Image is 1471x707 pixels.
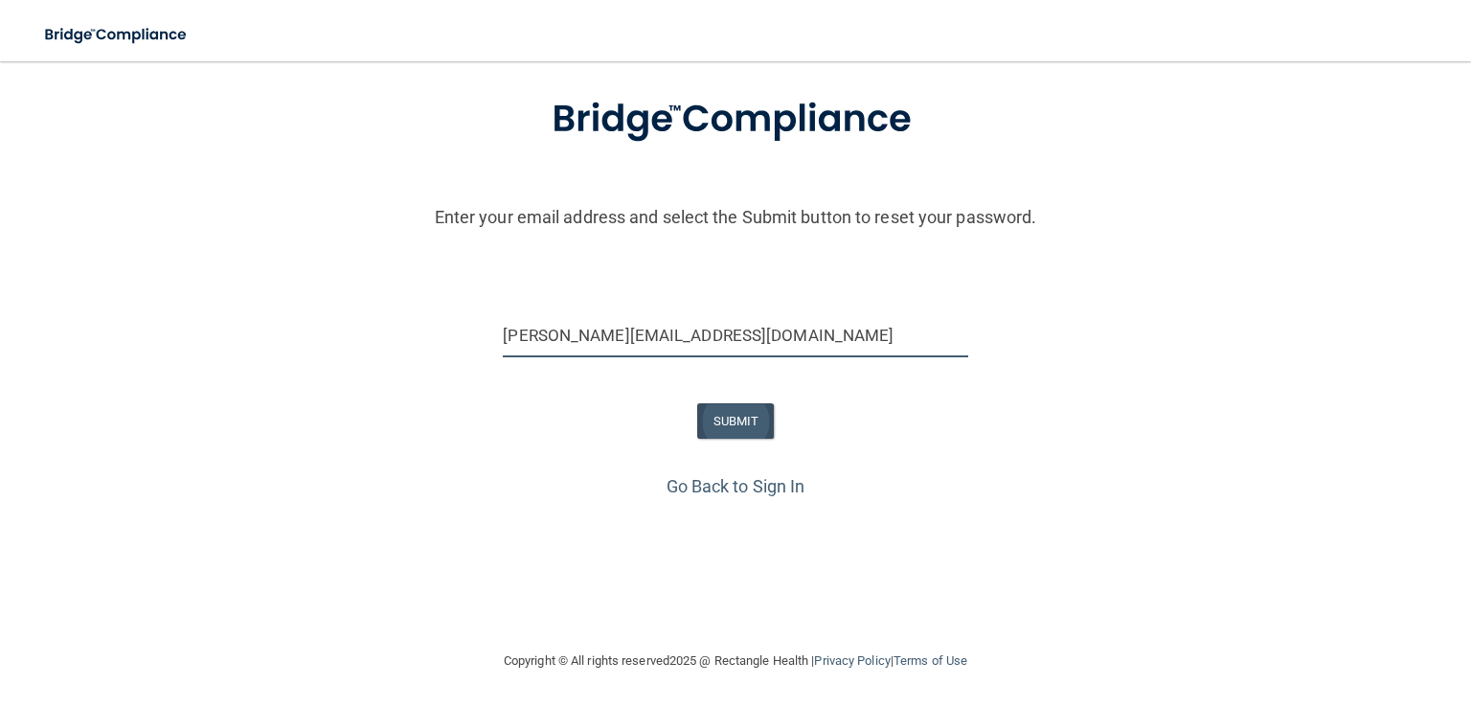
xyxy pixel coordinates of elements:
a: Terms of Use [894,653,967,668]
img: bridge_compliance_login_screen.278c3ca4.svg [512,70,959,170]
input: Email [503,314,967,357]
a: Go Back to Sign In [667,476,805,496]
button: SUBMIT [697,403,775,439]
img: bridge_compliance_login_screen.278c3ca4.svg [29,15,205,55]
a: Privacy Policy [814,653,890,668]
div: Copyright © All rights reserved 2025 @ Rectangle Health | | [386,630,1085,692]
